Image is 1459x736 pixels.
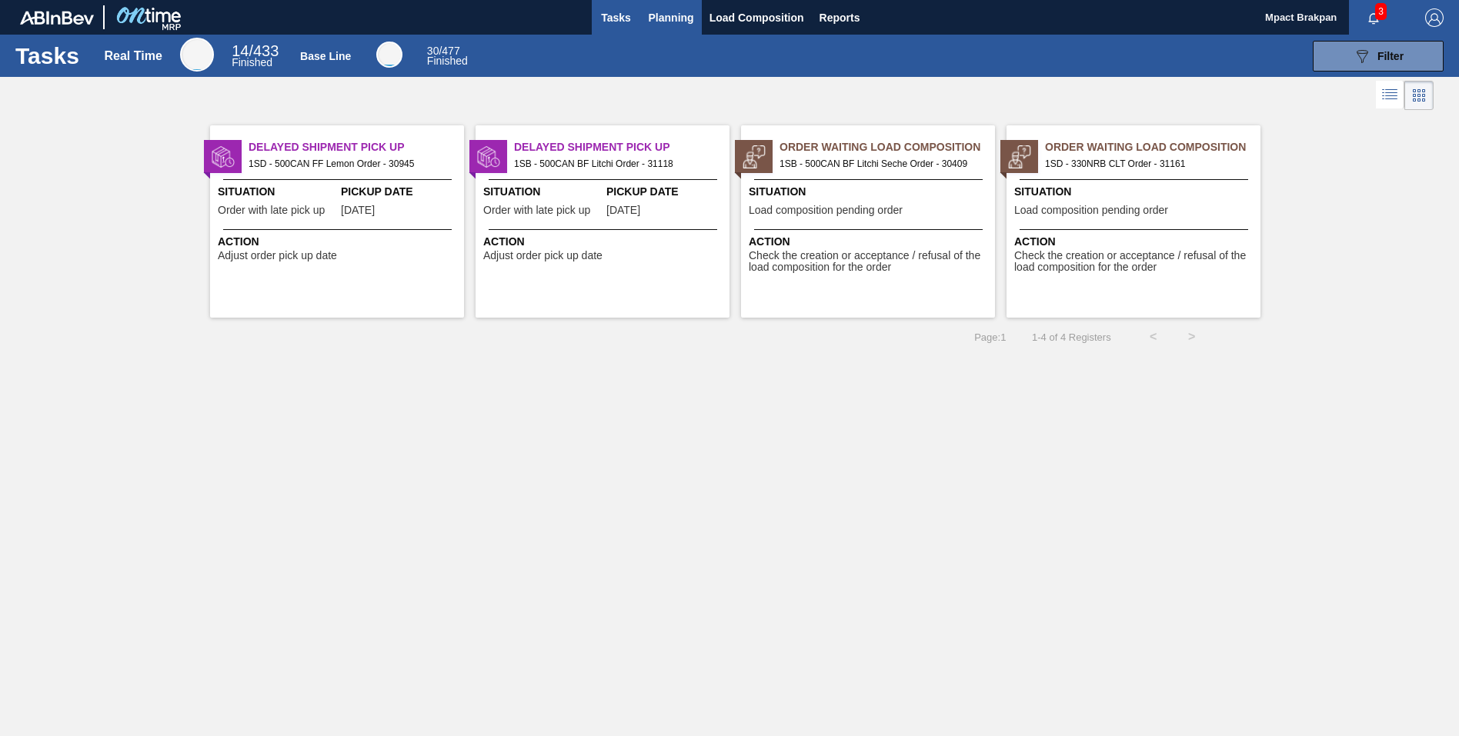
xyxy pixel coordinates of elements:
[749,184,991,200] span: Situation
[341,205,375,216] span: 08/21/2025
[606,184,726,200] span: Pickup Date
[820,8,860,27] span: Reports
[232,42,249,59] span: 14
[483,184,603,200] span: Situation
[749,250,991,274] span: Check the creation or acceptance / refusal of the load composition for the order
[483,250,603,261] span: Adjust order pick up date
[1377,50,1404,62] span: Filter
[1376,81,1404,110] div: List Vision
[1134,318,1173,356] button: <
[427,45,460,57] span: / 477
[1014,250,1257,274] span: Check the creation or acceptance / refusal of the load composition for the order
[1375,3,1387,20] span: 3
[15,47,83,65] h1: Tasks
[606,205,640,216] span: 08/28/2025
[427,45,439,57] span: 30
[483,234,726,250] span: Action
[649,8,694,27] span: Planning
[218,205,325,216] span: Order with late pick up
[709,8,804,27] span: Load Composition
[743,145,766,168] img: status
[749,205,903,216] span: Load composition pending order
[1014,205,1168,216] span: Load composition pending order
[1045,155,1248,172] span: 1SD - 330NRB CLT Order - 31161
[1029,331,1110,343] span: 1 - 4 of 4 Registers
[376,42,402,68] div: Base Line
[1313,41,1444,72] button: Filter
[218,250,337,261] span: Adjust order pick up date
[427,46,468,66] div: Base Line
[300,50,351,62] div: Base Line
[1014,184,1257,200] span: Situation
[427,55,468,67] span: Finished
[514,139,729,155] span: Delayed Shipment Pick Up
[1404,81,1434,110] div: Card Vision
[232,42,279,59] span: / 433
[249,139,464,155] span: Delayed Shipment Pick Up
[218,184,337,200] span: Situation
[974,331,1006,343] span: Page : 1
[105,49,162,63] div: Real Time
[232,56,272,68] span: Finished
[1425,8,1444,27] img: Logout
[1014,234,1257,250] span: Action
[780,139,995,155] span: Order Waiting Load Composition
[232,45,279,68] div: Real Time
[483,205,590,216] span: Order with late pick up
[212,145,235,168] img: status
[749,234,991,250] span: Action
[1173,318,1211,356] button: >
[1349,7,1398,28] button: Notifications
[599,8,633,27] span: Tasks
[20,11,94,25] img: TNhmsLtSVTkK8tSr43FrP2fwEKptu5GPRR3wAAAABJRU5ErkJggg==
[180,38,214,72] div: Real Time
[249,155,452,172] span: 1SD - 500CAN FF Lemon Order - 30945
[218,234,460,250] span: Action
[341,184,460,200] span: Pickup Date
[477,145,500,168] img: status
[1008,145,1031,168] img: status
[780,155,983,172] span: 1SB - 500CAN BF Litchi Seche Order - 30409
[514,155,717,172] span: 1SB - 500CAN BF Litchi Order - 31118
[1045,139,1260,155] span: Order Waiting Load Composition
